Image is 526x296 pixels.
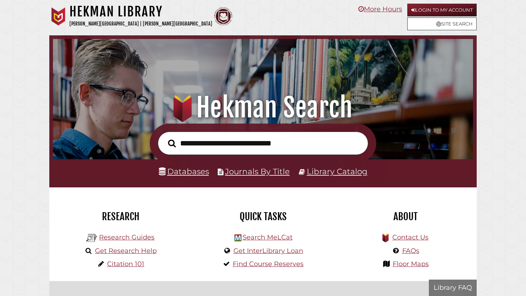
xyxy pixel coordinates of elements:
[168,139,176,147] i: Search
[402,247,419,255] a: FAQs
[358,5,402,13] a: More Hours
[393,260,429,268] a: Floor Maps
[233,247,303,255] a: Get InterLibrary Loan
[69,20,212,28] p: [PERSON_NAME][GEOGRAPHIC_DATA] | [PERSON_NAME][GEOGRAPHIC_DATA]
[49,7,68,26] img: Calvin University
[86,233,97,244] img: Hekman Library Logo
[340,210,471,223] h2: About
[69,4,212,20] h1: Hekman Library
[159,167,209,176] a: Databases
[225,167,290,176] a: Journals By Title
[392,233,428,241] a: Contact Us
[407,4,477,16] a: Login to My Account
[99,233,155,241] a: Research Guides
[107,260,144,268] a: Citation 101
[233,260,304,268] a: Find Course Reserves
[243,233,293,241] a: Search MeLCat
[197,210,329,223] h2: Quick Tasks
[55,210,186,223] h2: Research
[235,234,241,241] img: Hekman Library Logo
[164,137,179,149] button: Search
[95,247,157,255] a: Get Research Help
[407,17,477,30] a: Site Search
[61,91,465,124] h1: Hekman Search
[214,7,232,26] img: Calvin Theological Seminary
[307,167,367,176] a: Library Catalog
